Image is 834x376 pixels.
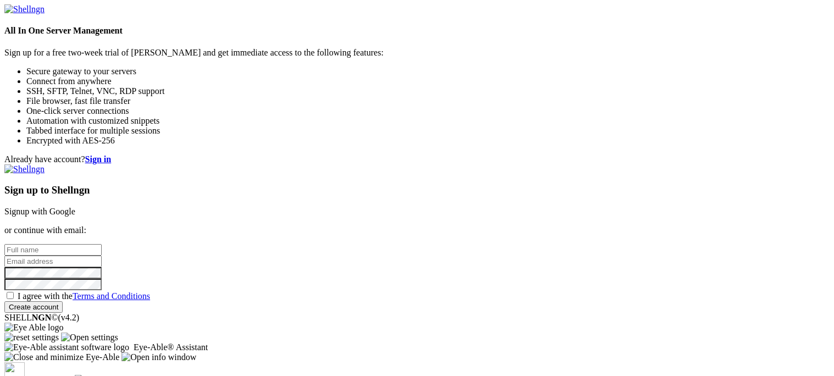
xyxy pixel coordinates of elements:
[26,86,830,96] li: SSH, SFTP, Telnet, VNC, RDP support
[18,291,150,301] span: I agree with the
[26,67,830,76] li: Secure gateway to your servers
[4,256,102,267] input: Email address
[58,313,80,322] span: 4.2.0
[26,106,830,116] li: One-click server connections
[4,225,830,235] p: or continue with email:
[4,164,45,174] img: Shellngn
[4,48,830,58] p: Sign up for a free two-week trial of [PERSON_NAME] and get immediate access to the following feat...
[73,291,150,301] a: Terms and Conditions
[4,244,102,256] input: Full name
[7,292,14,299] input: I agree with theTerms and Conditions
[4,301,63,313] input: Create account
[26,136,830,146] li: Encrypted with AES-256
[85,154,112,164] a: Sign in
[4,154,830,164] div: Already have account?
[4,4,45,14] img: Shellngn
[26,96,830,106] li: File browser, fast file transfer
[4,313,79,322] span: SHELL ©
[32,313,52,322] b: NGN
[26,116,830,126] li: Automation with customized snippets
[4,207,75,216] a: Signup with Google
[4,26,830,36] h4: All In One Server Management
[26,76,830,86] li: Connect from anywhere
[4,184,830,196] h3: Sign up to Shellngn
[26,126,830,136] li: Tabbed interface for multiple sessions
